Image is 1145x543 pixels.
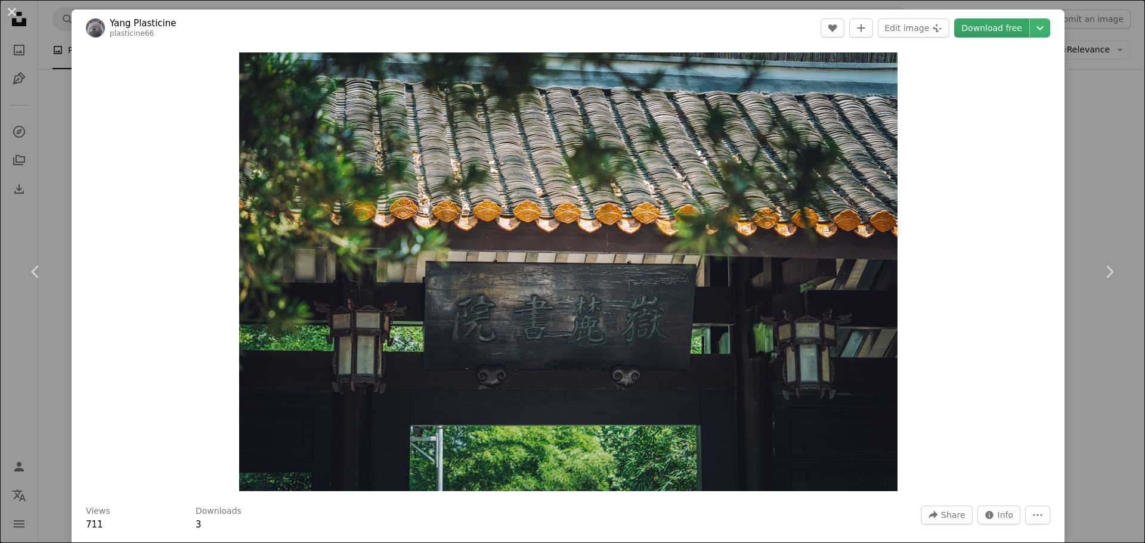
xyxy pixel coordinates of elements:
[196,505,242,517] h3: Downloads
[86,18,105,38] img: Go to Yang Plasticine's profile
[1030,18,1050,38] button: Choose download size
[196,519,202,530] span: 3
[1073,215,1145,329] a: Next
[921,505,972,525] button: Share this image
[239,52,898,491] button: Zoom in on this image
[86,519,103,530] span: 711
[110,29,154,38] a: plasticine66
[941,506,965,524] span: Share
[239,52,898,491] img: A chinese gate with intricate details and a sign.
[821,18,844,38] button: Like
[954,18,1029,38] a: Download free
[878,18,949,38] button: Edit image
[998,506,1014,524] span: Info
[977,505,1021,525] button: Stats about this image
[110,17,177,29] a: Yang Plasticine
[86,505,110,517] h3: Views
[849,18,873,38] button: Add to Collection
[1025,505,1050,525] button: More Actions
